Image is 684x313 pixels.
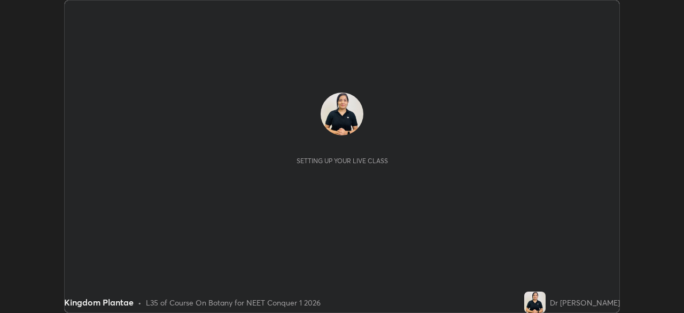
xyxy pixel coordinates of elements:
[321,93,363,135] img: 939090d24aec46418f62377158e57063.jpg
[138,297,142,308] div: •
[64,296,134,309] div: Kingdom Plantae
[297,157,388,165] div: Setting up your live class
[524,292,546,313] img: 939090d24aec46418f62377158e57063.jpg
[146,297,321,308] div: L35 of Course On Botany for NEET Conquer 1 2026
[550,297,620,308] div: Dr [PERSON_NAME]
